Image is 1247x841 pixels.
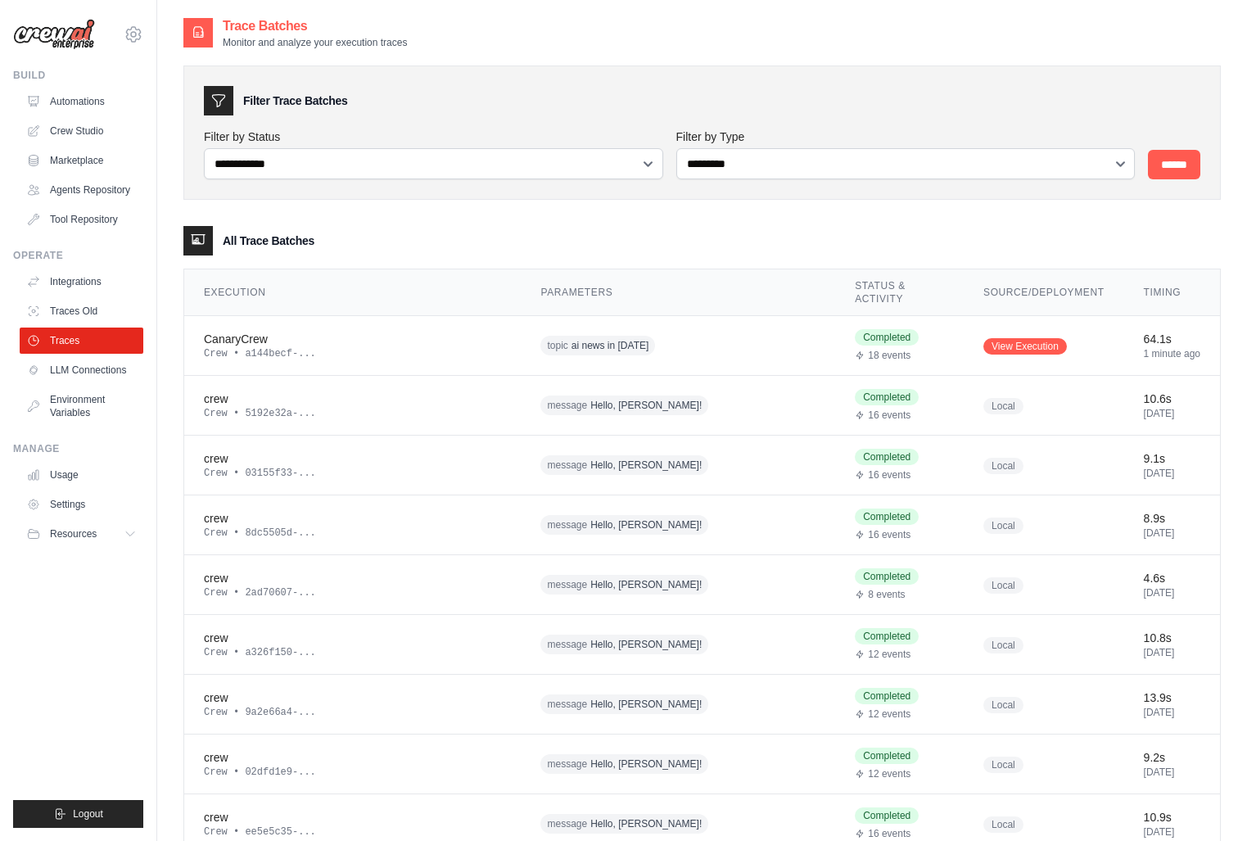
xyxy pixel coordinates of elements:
span: Local [983,757,1023,773]
span: Resources [50,527,97,540]
span: message [547,518,587,531]
span: Completed [855,568,919,585]
div: crew [204,450,501,467]
div: 9.1s [1144,450,1200,467]
tr: View details for crew execution [184,615,1220,675]
div: message: Hello, Lorenze Jay! [540,692,816,717]
div: message: Hello, Lorenze Jay! [540,453,816,478]
div: [DATE] [1144,766,1200,779]
span: Hello, [PERSON_NAME]! [590,459,702,472]
div: Crew • 02dfd1e9-... [204,766,501,779]
span: Completed [855,449,919,465]
div: crew [204,690,501,706]
div: 4.6s [1144,570,1200,586]
span: Hello, [PERSON_NAME]! [590,399,702,412]
span: message [547,757,587,771]
div: [DATE] [1144,586,1200,599]
span: Completed [855,389,919,405]
button: Logout [13,800,143,828]
div: Crew • ee5e5c35-... [204,825,501,839]
span: 8 events [868,588,905,601]
a: Agents Repository [20,177,143,203]
span: 16 events [868,528,910,541]
tr: View details for crew execution [184,555,1220,615]
span: topic [547,339,567,352]
span: ai news in [DATE] [572,339,648,352]
div: Crew • 03155f33-... [204,467,501,480]
span: Local [983,816,1023,833]
label: Filter by Status [204,129,663,145]
div: message: Hello, Lorenze Jay! [540,513,816,538]
div: message: Hello, Lorenze Jay! [540,572,816,598]
div: crew [204,630,501,646]
div: Operate [13,249,143,262]
div: 8.9s [1144,510,1200,527]
span: Hello, [PERSON_NAME]! [590,817,702,830]
div: Crew • a326f150-... [204,646,501,659]
span: message [547,817,587,830]
div: Crew • 2ad70607-... [204,586,501,599]
span: Logout [73,807,103,821]
a: View Execution [983,338,1067,355]
span: Completed [855,748,919,764]
div: Crew • 8dc5505d-... [204,527,501,540]
span: Hello, [PERSON_NAME]! [590,638,702,651]
a: Usage [20,462,143,488]
span: 16 events [868,409,910,422]
h3: All Trace Batches [223,233,314,249]
span: Hello, [PERSON_NAME]! [590,518,702,531]
div: [DATE] [1144,467,1200,480]
div: Manage [13,442,143,455]
span: message [547,638,587,651]
div: Crew • 9a2e66a4-... [204,706,501,719]
span: Local [983,697,1023,713]
div: CanaryCrew [204,331,501,347]
tr: View details for crew execution [184,675,1220,735]
div: crew [204,570,501,586]
div: [DATE] [1144,646,1200,659]
div: message: Hello, Lorenze Jay! [540,812,816,837]
tr: View details for crew execution [184,735,1220,794]
div: message: Hello, Lorenze Jay! [540,752,816,777]
a: Automations [20,88,143,115]
div: Crew • 5192e32a-... [204,407,501,420]
span: Completed [855,807,919,824]
span: 18 events [868,349,910,362]
div: crew [204,749,501,766]
div: [DATE] [1144,706,1200,719]
span: Hello, [PERSON_NAME]! [590,698,702,711]
div: crew [204,510,501,527]
a: Traces [20,328,143,354]
th: Timing [1124,269,1220,316]
span: Local [983,637,1023,653]
span: Local [983,458,1023,474]
h2: Trace Batches [223,16,407,36]
span: 16 events [868,827,910,840]
a: Environment Variables [20,387,143,426]
th: Execution [184,269,521,316]
span: message [547,459,587,472]
div: 9.2s [1144,749,1200,766]
span: Local [983,577,1023,594]
a: Integrations [20,269,143,295]
div: message: Hello, Lorenze Jay! [540,393,816,418]
div: crew [204,391,501,407]
button: Resources [20,521,143,547]
a: LLM Connections [20,357,143,383]
div: 10.8s [1144,630,1200,646]
span: Completed [855,509,919,525]
a: Settings [20,491,143,518]
th: Source/Deployment [964,269,1124,316]
span: 12 events [868,767,910,780]
span: Local [983,398,1023,414]
div: [DATE] [1144,407,1200,420]
div: 13.9s [1144,690,1200,706]
div: [DATE] [1144,527,1200,540]
span: 12 events [868,708,910,721]
div: Build [13,69,143,82]
a: Traces Old [20,298,143,324]
tr: View details for CanaryCrew execution [184,316,1220,376]
span: 12 events [868,648,910,661]
label: Filter by Type [676,129,1136,145]
span: 16 events [868,468,910,482]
